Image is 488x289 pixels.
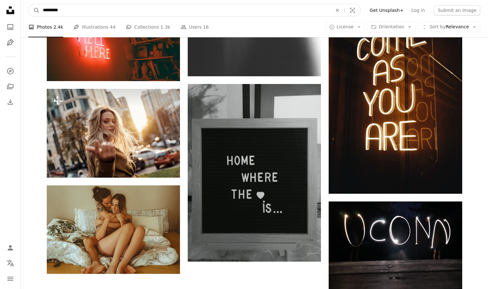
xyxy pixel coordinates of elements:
button: License [325,22,365,32]
button: Orientation [367,22,415,32]
span: Orientation [379,24,404,29]
a: Download History [4,96,17,108]
a: Home — Unsplash [4,4,17,18]
span: 1.3k [160,23,170,31]
a: Log in / Sign up [4,241,17,254]
span: License [337,24,354,29]
a: Get Unsplash+ [366,5,407,15]
a: Collections 1.3k [126,17,170,37]
span: 44 [110,23,116,31]
button: Sort byRelevance [418,22,480,32]
span: Relevance [429,24,469,30]
a: a black and white photo of a sign that says home where the heart is [188,170,321,175]
button: Menu [4,272,17,285]
a: Illustrations 44 [74,17,115,37]
img: a black and white photo of a sign that says home where the heart is [188,84,321,261]
button: Clear [330,4,344,16]
a: Illustrations [4,36,17,49]
a: Photos [4,21,17,33]
a: hell here neon signage [47,34,180,40]
button: Search Unsplash [29,4,40,16]
a: a neon sign that says come as you are [329,91,462,97]
button: Language [4,257,17,270]
span: Sort by [429,24,445,29]
button: Visual search [345,4,360,16]
a: Explore [4,65,17,78]
a: Log in [407,5,429,15]
a: Collections [4,80,17,93]
form: Find visuals sitewide [28,4,361,17]
button: Submit an image [434,5,480,15]
a: Light painting spells out uconn in the dark. [329,243,462,249]
a: Attractive young smiling woman looking at camera and gesturing while standing outdoors [47,130,180,136]
img: couple hugging each other on bed [47,185,180,274]
span: 16 [203,23,209,31]
a: couple hugging each other on bed [47,227,180,232]
img: Attractive young smiling woman looking at camera and gesturing while standing outdoors [47,89,180,178]
a: Users 16 [181,17,209,37]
